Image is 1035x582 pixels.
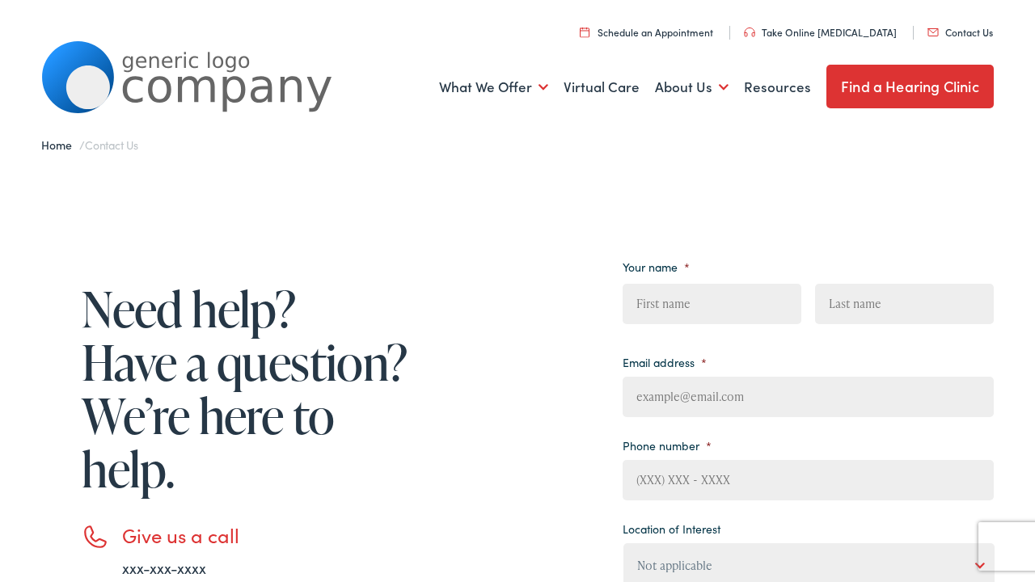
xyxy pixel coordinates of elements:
img: utility icon [580,27,589,37]
a: Schedule an Appointment [580,25,713,39]
input: (XXX) XXX - XXXX [623,460,994,500]
a: Virtual Care [564,57,640,117]
a: Resources [744,57,811,117]
label: Your name [623,259,690,274]
a: Contact Us [927,25,993,39]
input: Last name [815,284,994,324]
h1: Need help? Have a question? We’re here to help. [82,282,413,496]
input: example@email.com [623,377,994,417]
a: Take Online [MEDICAL_DATA] [744,25,897,39]
h3: Give us a call [122,524,413,547]
span: Contact Us [85,137,138,153]
a: Home [41,137,79,153]
label: Email address [623,355,707,369]
a: What We Offer [439,57,548,117]
a: xxx-xxx-xxxx [122,558,206,578]
img: utility icon [744,27,755,37]
img: utility icon [927,28,939,36]
a: About Us [655,57,729,117]
label: Phone number [623,438,712,453]
a: Find a Hearing Clinic [826,65,994,108]
span: / [41,137,138,153]
label: Location of Interest [623,521,720,536]
input: First name [623,284,801,324]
